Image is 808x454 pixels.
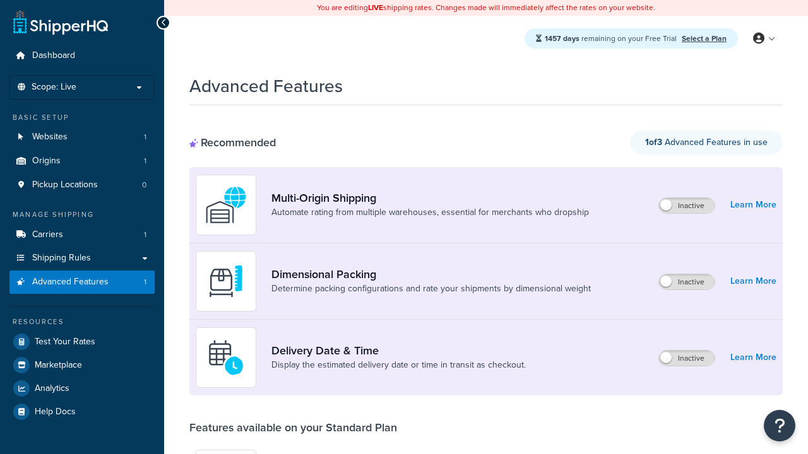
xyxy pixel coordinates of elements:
[32,132,68,143] span: Websites
[9,400,155,423] a: Help Docs
[682,33,727,44] a: Select a Plan
[271,344,526,358] a: Delivery Date & Time
[271,191,589,205] a: Multi-Origin Shipping
[271,206,589,219] a: Automate rating from multiple warehouses, essential for merchants who dropship
[9,223,155,247] li: Carriers
[9,44,155,67] a: Dashboard
[189,136,276,149] div: Recommended
[659,274,715,289] label: Inactive
[9,377,155,400] a: Analytics
[9,125,155,149] li: Websites
[32,230,63,240] span: Carriers
[764,410,795,441] button: Open Resource Center
[271,267,591,281] a: Dimensional Packing
[9,330,155,353] a: Test Your Rates
[645,136,662,149] strong: 1 of 3
[368,2,383,13] b: LIVE
[35,383,69,394] span: Analytics
[9,209,155,220] div: Manage Shipping
[9,173,155,197] li: Pickup Locations
[9,317,155,327] div: Resources
[9,149,155,173] a: Origins1
[35,337,95,347] span: Test Your Rates
[545,33,579,44] strong: 1457 days
[32,82,76,93] span: Scope: Live
[730,272,776,290] a: Learn More
[144,156,146,166] span: 1
[144,277,146,288] span: 1
[32,253,91,264] span: Shipping Rules
[204,259,248,303] img: DTVBYsAAAAAASUVORK5CYII=
[204,335,248,380] img: gfkeb5ejjkALwAAAABJRU5ErkJggg==
[9,247,155,270] a: Shipping Rules
[730,196,776,214] a: Learn More
[9,271,155,294] a: Advanced Features1
[142,180,146,190] span: 0
[32,50,75,61] span: Dashboard
[9,173,155,197] a: Pickup Locations0
[35,407,76,417] span: Help Docs
[645,136,768,149] span: Advanced Features in use
[9,149,155,173] li: Origins
[271,282,591,295] a: Determine packing configurations and rate your shipments by dimensional weight
[9,223,155,247] a: Carriers1
[545,33,679,44] span: remaining on your Free Trial
[9,354,155,376] a: Marketplace
[144,230,146,240] span: 1
[9,112,155,123] div: Basic Setup
[32,277,109,288] span: Advanced Features
[659,351,715,366] label: Inactive
[271,359,526,371] a: Display the estimated delivery date or time in transit as checkout.
[204,183,248,227] img: WatD5o0RtDAAAAAElFTkSuQmCC
[144,132,146,143] span: 1
[32,156,61,166] span: Origins
[9,271,155,294] li: Advanced Features
[32,180,98,190] span: Pickup Locations
[730,349,776,366] a: Learn More
[659,198,715,213] label: Inactive
[35,360,82,371] span: Marketplace
[9,125,155,149] a: Websites1
[189,421,397,434] div: Features available on your Standard Plan
[189,74,343,98] h1: Advanced Features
